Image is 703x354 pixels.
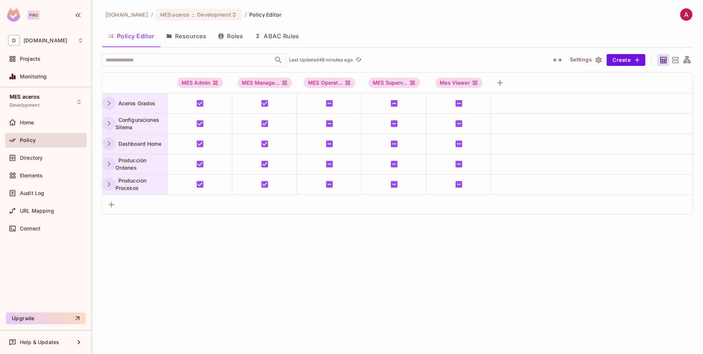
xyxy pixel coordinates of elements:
button: Create [607,54,645,66]
span: Configuraciones Sitema [115,117,159,130]
div: MES Superv... [368,78,420,88]
span: URL Mapping [20,208,54,214]
span: Directory [20,155,43,161]
span: Audit Log [20,190,44,196]
button: Open [273,55,283,65]
span: MES Manager [238,78,292,88]
span: refresh [356,56,362,64]
button: ABAC Rules [249,27,305,45]
span: D [8,35,20,46]
span: Policy Editor [249,11,282,18]
span: Projects [20,56,40,62]
button: Policy Editor [102,27,160,45]
button: Upgrade [6,312,86,324]
p: Last Updated 48 minutes ago [289,57,353,63]
li: / [151,11,153,18]
img: SReyMgAAAABJRU5ErkJggg== [7,8,20,22]
span: Elements [20,173,43,178]
span: Producción Procesos [115,177,147,191]
span: MES aceros [10,94,40,100]
span: Connect [20,226,40,231]
span: Development [10,102,39,108]
span: Policy [20,137,36,143]
span: : [192,12,195,18]
span: Dashboard Home [115,141,161,147]
span: MES Supervisor [368,78,420,88]
span: Producción Ordenes [115,157,147,171]
span: Help & Updates [20,339,59,345]
span: Monitoring [20,74,47,79]
img: ANTONIO CARLOS DIAZ CERDA [680,8,692,21]
span: Aceros Grados [115,100,156,106]
li: / [245,11,246,18]
div: MES Admin [177,78,223,88]
div: Mes Viewer [435,78,482,88]
button: Settings [567,54,604,66]
div: Pro [28,11,40,20]
span: the active workspace [105,11,148,18]
button: refresh [354,56,363,64]
span: Home [20,120,34,125]
button: Roles [212,27,249,45]
div: MES Operat... [304,78,355,88]
span: Click to refresh data [353,56,363,64]
div: MES Manage... [238,78,292,88]
button: Resources [160,27,212,45]
span: MES aceros [160,11,189,18]
span: Workspace: deacero.com [24,38,67,43]
span: Development [197,11,231,18]
span: MES Operator [304,78,355,88]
